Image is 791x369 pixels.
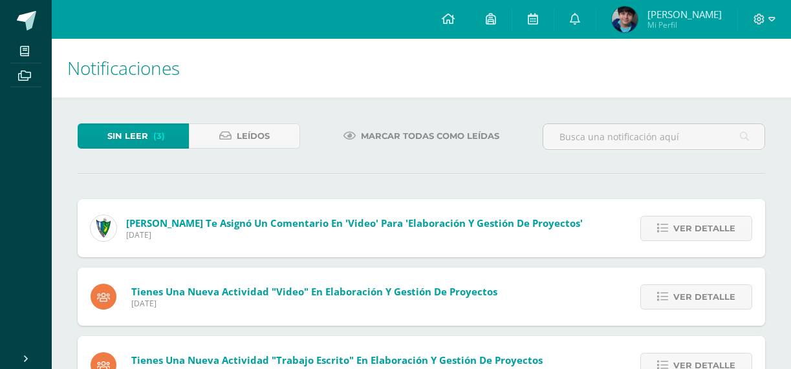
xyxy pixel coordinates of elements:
a: Leídos [189,123,300,149]
img: efa2dac539197384e2cd2b5529bbecf5.png [612,6,638,32]
span: Tienes una nueva actividad "Trabajo Escrito" En Elaboración y Gestión de Proyectos [131,353,543,366]
span: Ver detalle [673,216,735,240]
input: Busca una notificación aquí [543,124,764,149]
span: Mi Perfil [647,19,722,30]
span: Sin leer [107,124,148,148]
span: Tienes una nueva actividad "Video" En Elaboración y Gestión de Proyectos [131,285,497,298]
span: Marcar todas como leídas [361,124,499,148]
img: 9f174a157161b4ddbe12118a61fed988.png [91,215,116,241]
span: Leídos [237,124,270,148]
span: Notificaciones [67,56,180,80]
a: Marcar todas como leídas [327,123,515,149]
span: [PERSON_NAME] te asignó un comentario en 'Video' para 'Elaboración y Gestión de Proyectos' [126,216,583,229]
span: (3) [153,124,165,148]
span: [DATE] [131,298,497,309]
span: [PERSON_NAME] [647,8,722,21]
span: [DATE] [126,229,583,240]
span: Ver detalle [673,285,735,309]
a: Sin leer(3) [78,123,189,149]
